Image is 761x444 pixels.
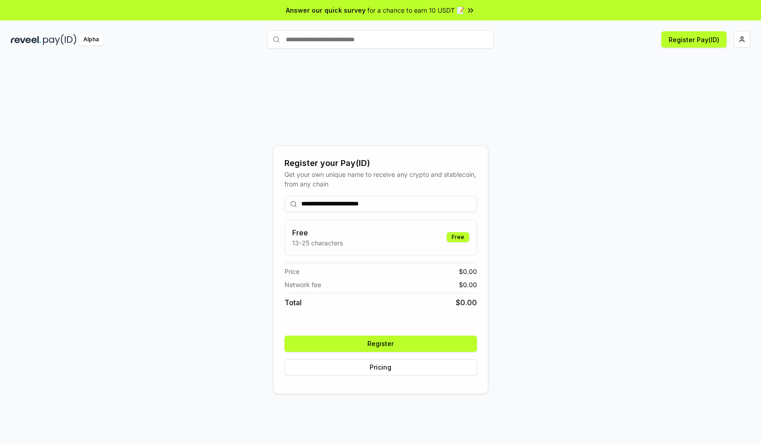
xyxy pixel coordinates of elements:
span: Answer our quick survey [286,5,366,15]
div: Alpha [78,34,104,45]
h3: Free [292,227,343,238]
button: Pricing [284,359,477,376]
span: $ 0.00 [459,267,477,276]
button: Register [284,336,477,352]
span: Price [284,267,299,276]
img: reveel_dark [11,34,41,45]
p: 13-25 characters [292,238,343,248]
span: Total [284,297,302,308]
img: pay_id [43,34,77,45]
button: Register Pay(ID) [661,31,727,48]
div: Get your own unique name to receive any crypto and stablecoin, from any chain [284,170,477,189]
span: $ 0.00 [459,280,477,289]
span: for a chance to earn 10 USDT 📝 [367,5,464,15]
span: $ 0.00 [456,297,477,308]
div: Free [447,232,469,242]
div: Register your Pay(ID) [284,157,477,170]
span: Network fee [284,280,321,289]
